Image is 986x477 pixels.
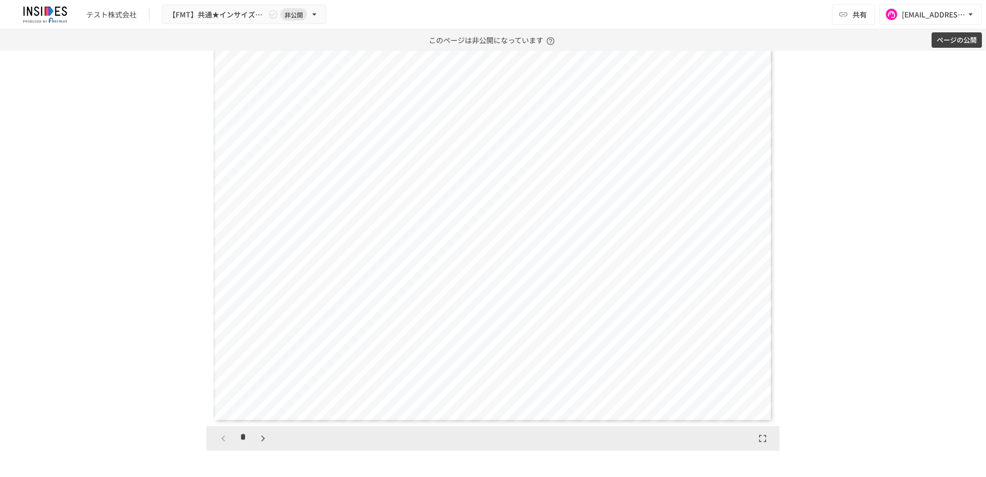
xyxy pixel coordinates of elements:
div: [EMAIL_ADDRESS][DOMAIN_NAME] [902,8,965,21]
button: 【FMT】共通★インサイズ概要非公開 [162,5,326,25]
button: [EMAIL_ADDRESS][DOMAIN_NAME] [879,4,982,25]
span: 共有 [852,9,867,20]
img: JmGSPSkPjKwBq77AtHmwC7bJguQHJlCRQfAXtnx4WuV [12,6,78,23]
div: Page 1 [206,31,780,426]
span: 非公開 [280,9,307,20]
p: このページは非公開になっています [429,29,558,51]
button: ページの公開 [932,32,982,48]
span: 【FMT】共通★インサイズ概要 [168,8,266,21]
div: テスト株式会社 [86,9,137,20]
button: 共有 [832,4,875,25]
